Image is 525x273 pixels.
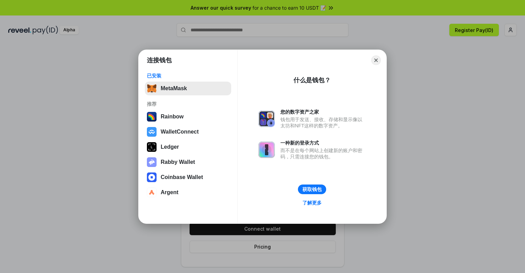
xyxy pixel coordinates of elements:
img: svg+xml,%3Csvg%20xmlns%3D%22http%3A%2F%2Fwww.w3.org%2F2000%2Fsvg%22%20fill%3D%22none%22%20viewBox... [258,141,275,158]
div: 而不是在每个网站上创建新的账户和密码，只需连接您的钱包。 [280,147,366,160]
img: svg+xml,%3Csvg%20xmlns%3D%22http%3A%2F%2Fwww.w3.org%2F2000%2Fsvg%22%20width%3D%2228%22%20height%3... [147,142,157,152]
button: Rainbow [145,110,231,124]
div: 已安装 [147,73,229,79]
img: svg+xml,%3Csvg%20width%3D%2228%22%20height%3D%2228%22%20viewBox%3D%220%200%2028%2028%22%20fill%3D... [147,172,157,182]
button: Ledger [145,140,231,154]
button: WalletConnect [145,125,231,139]
div: 钱包用于发送、接收、存储和显示像以太坊和NFT这样的数字资产。 [280,116,366,129]
button: Close [371,55,381,65]
button: Rabby Wallet [145,155,231,169]
button: 获取钱包 [298,185,326,194]
div: 了解更多 [302,200,322,206]
div: Rabby Wallet [161,159,195,165]
a: 了解更多 [298,198,326,207]
div: 什么是钱包？ [293,76,331,84]
h1: 连接钱包 [147,56,172,64]
div: MetaMask [161,85,187,92]
button: MetaMask [145,82,231,95]
div: 您的数字资产之家 [280,109,366,115]
img: svg+xml,%3Csvg%20width%3D%22120%22%20height%3D%22120%22%20viewBox%3D%220%200%20120%20120%22%20fil... [147,112,157,122]
img: svg+xml,%3Csvg%20fill%3D%22none%22%20height%3D%2233%22%20viewBox%3D%220%200%2035%2033%22%20width%... [147,84,157,93]
button: Argent [145,186,231,199]
div: Argent [161,189,179,196]
div: Ledger [161,144,179,150]
div: 一种新的登录方式 [280,140,366,146]
img: svg+xml,%3Csvg%20width%3D%2228%22%20height%3D%2228%22%20viewBox%3D%220%200%2028%2028%22%20fill%3D... [147,188,157,197]
div: Rainbow [161,114,184,120]
img: svg+xml,%3Csvg%20width%3D%2228%22%20height%3D%2228%22%20viewBox%3D%220%200%2028%2028%22%20fill%3D... [147,127,157,137]
img: svg+xml,%3Csvg%20xmlns%3D%22http%3A%2F%2Fwww.w3.org%2F2000%2Fsvg%22%20fill%3D%22none%22%20viewBox... [147,157,157,167]
div: 推荐 [147,101,229,107]
img: svg+xml,%3Csvg%20xmlns%3D%22http%3A%2F%2Fwww.w3.org%2F2000%2Fsvg%22%20fill%3D%22none%22%20viewBox... [258,111,275,127]
div: WalletConnect [161,129,199,135]
div: Coinbase Wallet [161,174,203,180]
button: Coinbase Wallet [145,170,231,184]
div: 获取钱包 [302,186,322,192]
